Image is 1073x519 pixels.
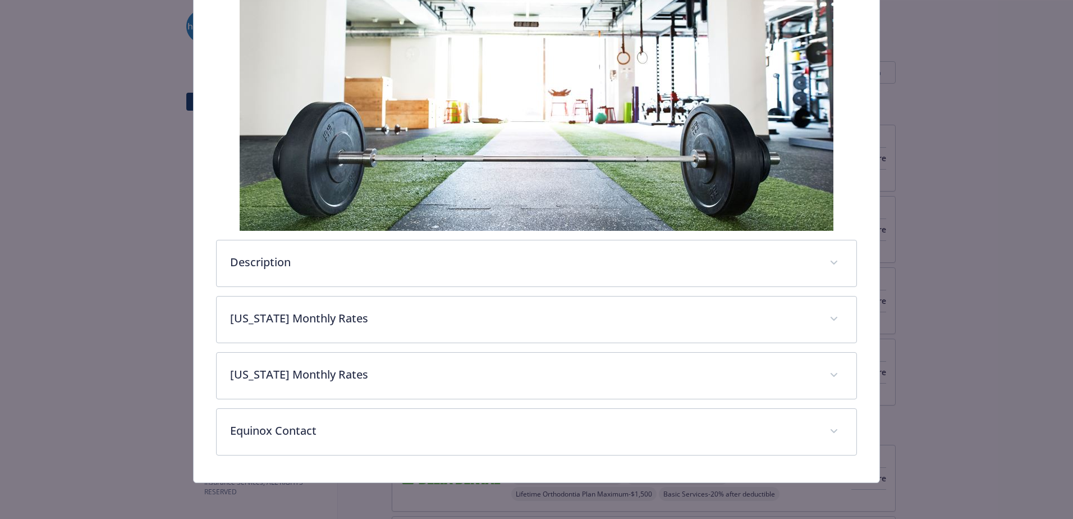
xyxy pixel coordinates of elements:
[230,254,816,271] p: Description
[230,310,816,327] p: [US_STATE] Monthly Rates
[217,409,856,455] div: Equinox Contact
[217,297,856,343] div: [US_STATE] Monthly Rates
[230,366,816,383] p: [US_STATE] Monthly Rates
[230,422,816,439] p: Equinox Contact
[217,240,856,286] div: Description
[217,353,856,399] div: [US_STATE] Monthly Rates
